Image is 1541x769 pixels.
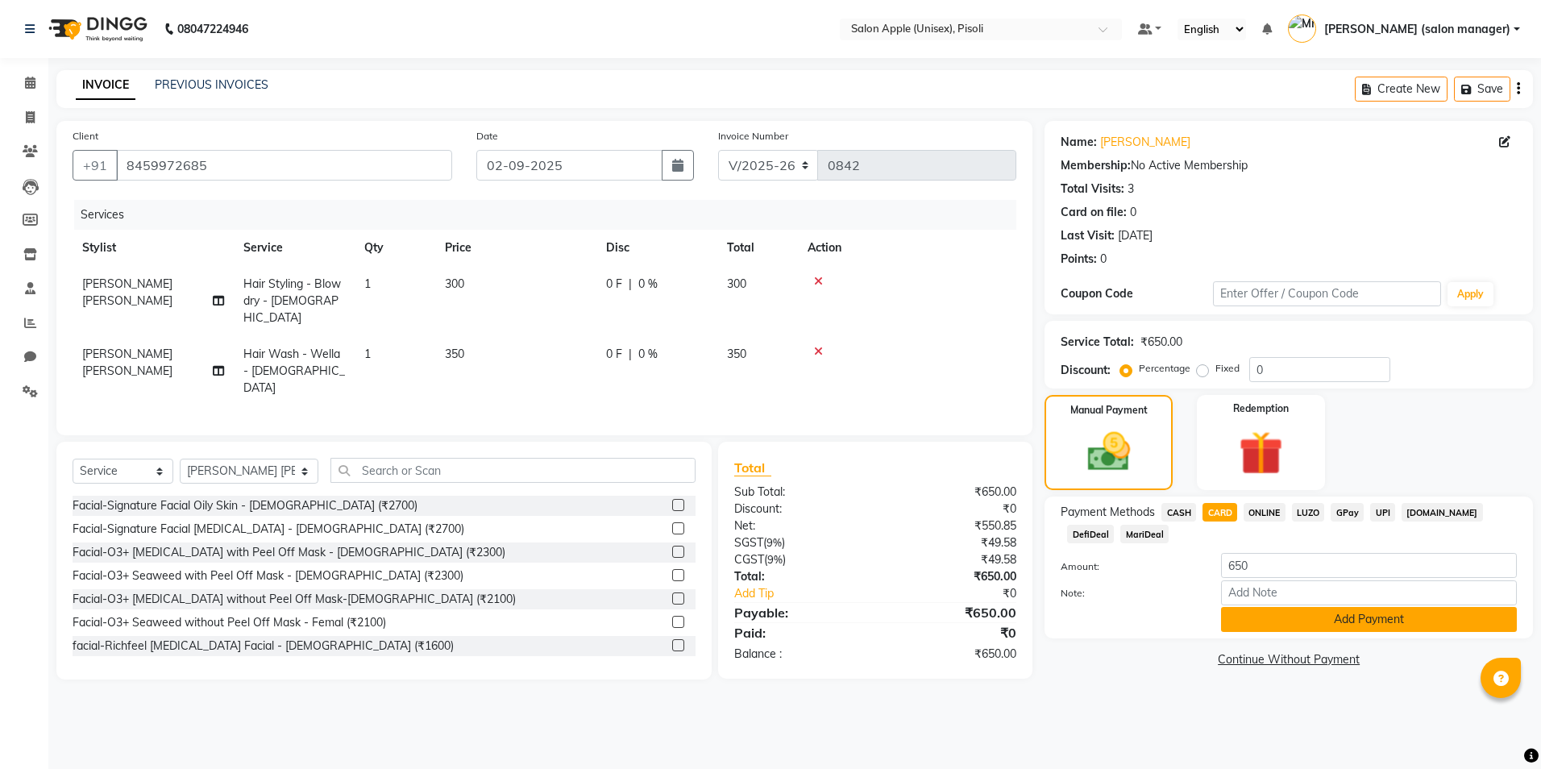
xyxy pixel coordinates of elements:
[1061,334,1134,351] div: Service Total:
[638,346,658,363] span: 0 %
[74,200,1028,230] div: Services
[355,230,435,266] th: Qty
[722,484,875,501] div: Sub Total:
[73,544,505,561] div: Facial-O3+ [MEDICAL_DATA] with Peel Off Mask - [DEMOGRAPHIC_DATA] (₹2300)
[875,484,1028,501] div: ₹650.00
[1049,559,1209,574] label: Amount:
[1118,227,1153,244] div: [DATE]
[1061,251,1097,268] div: Points:
[243,276,341,325] span: Hair Styling - Blow dry - [DEMOGRAPHIC_DATA]
[1061,157,1131,174] div: Membership:
[1061,204,1127,221] div: Card on file:
[798,230,1016,266] th: Action
[116,150,452,181] input: Search by Name/Mobile/Email/Code
[638,276,658,293] span: 0 %
[722,501,875,518] div: Discount:
[177,6,248,52] b: 08047224946
[1355,77,1448,102] button: Create New
[722,534,875,551] div: ( )
[875,646,1028,663] div: ₹650.00
[1061,181,1124,197] div: Total Visits:
[875,551,1028,568] div: ₹49.58
[476,129,498,143] label: Date
[73,567,463,584] div: Facial-O3+ Seaweed with Peel Off Mask - [DEMOGRAPHIC_DATA] (₹2300)
[629,346,632,363] span: |
[722,603,875,622] div: Payable:
[1161,503,1196,522] span: CASH
[734,459,771,476] span: Total
[1120,525,1169,543] span: MariDeal
[1221,580,1517,605] input: Add Note
[1061,134,1097,151] div: Name:
[1140,334,1182,351] div: ₹650.00
[73,150,118,181] button: +91
[1221,553,1517,578] input: Amount
[364,347,371,361] span: 1
[1139,361,1190,376] label: Percentage
[722,585,901,602] a: Add Tip
[330,458,696,483] input: Search or Scan
[1049,586,1209,601] label: Note:
[875,518,1028,534] div: ₹550.85
[1331,503,1364,522] span: GPay
[722,646,875,663] div: Balance :
[1215,361,1240,376] label: Fixed
[734,535,763,550] span: SGST
[1402,503,1483,522] span: [DOMAIN_NAME]
[1100,251,1107,268] div: 0
[722,623,875,642] div: Paid:
[727,276,746,291] span: 300
[1074,427,1144,476] img: _cash.svg
[875,534,1028,551] div: ₹49.58
[1244,503,1286,522] span: ONLINE
[445,347,464,361] span: 350
[155,77,268,92] a: PREVIOUS INVOICES
[722,568,875,585] div: Total:
[1202,503,1237,522] span: CARD
[1288,15,1316,43] img: Mrs. Poonam Bansal (salon manager)
[364,276,371,291] span: 1
[875,603,1028,622] div: ₹650.00
[1233,401,1289,416] label: Redemption
[82,347,172,378] span: [PERSON_NAME] [PERSON_NAME]
[1100,134,1190,151] a: [PERSON_NAME]
[875,623,1028,642] div: ₹0
[606,276,622,293] span: 0 F
[596,230,717,266] th: Disc
[1061,504,1155,521] span: Payment Methods
[1225,426,1297,480] img: _gift.svg
[722,551,875,568] div: ( )
[875,501,1028,518] div: ₹0
[73,129,98,143] label: Client
[766,536,782,549] span: 9%
[717,230,798,266] th: Total
[1128,181,1134,197] div: 3
[718,129,788,143] label: Invoice Number
[734,552,764,567] span: CGST
[73,521,464,538] div: Facial-Signature Facial [MEDICAL_DATA] - [DEMOGRAPHIC_DATA] (₹2700)
[445,276,464,291] span: 300
[73,230,234,266] th: Stylist
[234,230,355,266] th: Service
[767,553,783,566] span: 9%
[1048,651,1530,668] a: Continue Without Payment
[901,585,1029,602] div: ₹0
[435,230,596,266] th: Price
[1221,607,1517,632] button: Add Payment
[1292,503,1325,522] span: LUZO
[1061,227,1115,244] div: Last Visit:
[82,276,172,308] span: [PERSON_NAME] [PERSON_NAME]
[1370,503,1395,522] span: UPI
[629,276,632,293] span: |
[606,346,622,363] span: 0 F
[1061,362,1111,379] div: Discount:
[73,638,454,655] div: facial-Richfeel [MEDICAL_DATA] Facial - [DEMOGRAPHIC_DATA] (₹1600)
[73,497,417,514] div: Facial-Signature Facial Oily Skin - [DEMOGRAPHIC_DATA] (₹2700)
[1213,281,1441,306] input: Enter Offer / Coupon Code
[727,347,746,361] span: 350
[1130,204,1136,221] div: 0
[1448,282,1493,306] button: Apply
[73,614,386,631] div: Facial-O3+ Seaweed without Peel Off Mask - Femal (₹2100)
[875,568,1028,585] div: ₹650.00
[1061,285,1213,302] div: Coupon Code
